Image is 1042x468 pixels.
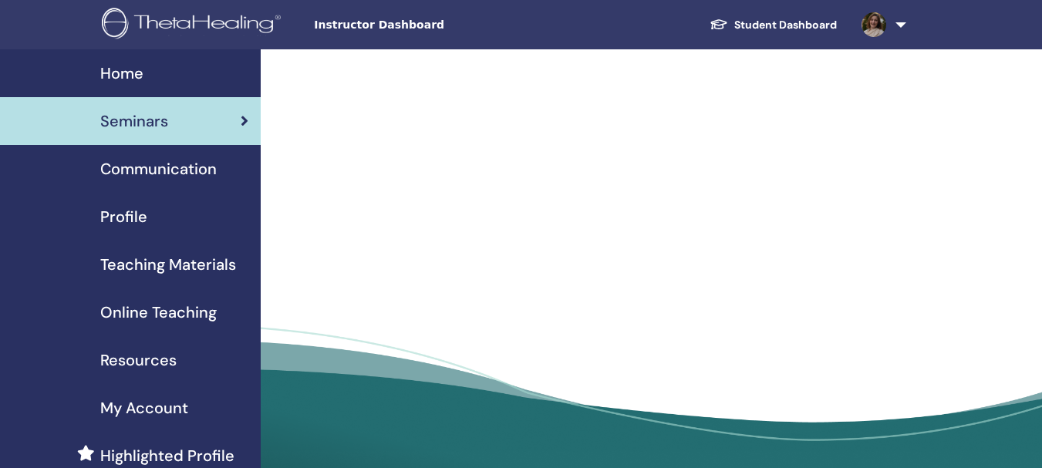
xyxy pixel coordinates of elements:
img: default.jpg [862,12,886,37]
span: Instructor Dashboard [314,17,545,33]
span: Teaching Materials [100,253,236,276]
span: Communication [100,157,217,180]
span: My Account [100,396,188,419]
a: Student Dashboard [697,11,849,39]
span: Seminars [100,109,168,133]
span: Online Teaching [100,301,217,324]
img: logo.png [102,8,286,42]
span: Highlighted Profile [100,444,234,467]
span: Home [100,62,143,85]
span: Resources [100,348,177,372]
span: Profile [100,205,147,228]
img: graduation-cap-white.svg [710,18,728,31]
